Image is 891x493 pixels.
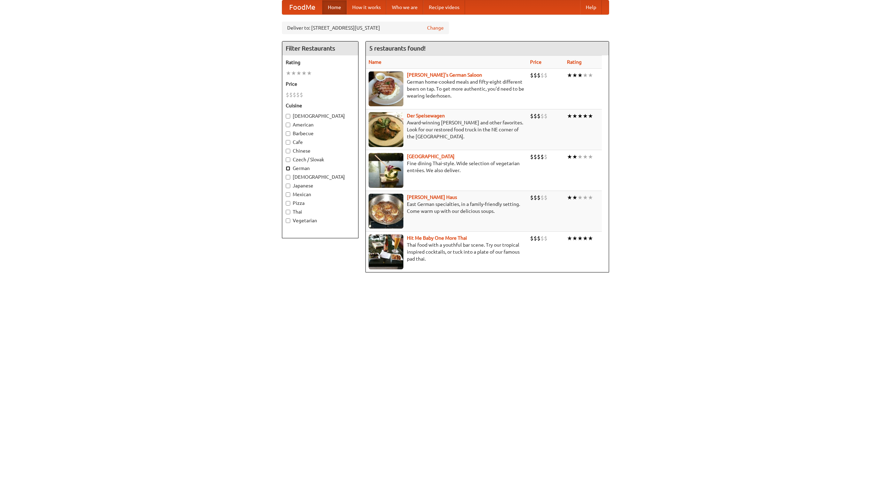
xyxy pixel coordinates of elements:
li: ★ [291,69,296,77]
li: $ [530,234,534,242]
p: Award-winning [PERSON_NAME] and other favorites. Look for our restored food truck in the NE corne... [369,119,525,140]
li: $ [544,194,547,201]
li: ★ [301,69,307,77]
h5: Cuisine [286,102,355,109]
li: $ [534,112,537,120]
li: ★ [583,194,588,201]
li: $ [537,194,541,201]
li: ★ [572,112,577,120]
li: $ [293,91,296,99]
input: Vegetarian [286,218,290,223]
label: Mexican [286,191,355,198]
a: Name [369,59,381,65]
a: Help [580,0,602,14]
li: $ [544,112,547,120]
a: How it works [347,0,386,14]
input: Barbecue [286,131,290,136]
img: satay.jpg [369,153,403,188]
h4: Filter Restaurants [282,41,358,55]
li: $ [289,91,293,99]
a: [PERSON_NAME] Haus [407,194,457,200]
img: esthers.jpg [369,71,403,106]
div: Deliver to: [STREET_ADDRESS][US_STATE] [282,22,449,34]
p: East German specialties, in a family-friendly setting. Come warm up with our delicious soups. [369,201,525,215]
input: Pizza [286,201,290,206]
li: $ [537,234,541,242]
li: $ [300,91,303,99]
p: German home-cooked meals and fifty-eight different beers on tap. To get more authentic, you'd nee... [369,78,525,99]
ng-pluralize: 5 restaurants found! [369,45,426,52]
li: ★ [567,153,572,161]
label: Japanese [286,182,355,189]
li: $ [534,234,537,242]
label: Pizza [286,200,355,207]
li: $ [530,112,534,120]
input: American [286,123,290,127]
li: $ [534,153,537,161]
input: Chinese [286,149,290,153]
li: ★ [577,153,583,161]
a: Home [322,0,347,14]
h5: Rating [286,59,355,66]
li: $ [534,194,537,201]
img: babythai.jpg [369,234,403,269]
li: ★ [577,71,583,79]
label: Cafe [286,139,355,146]
li: ★ [588,194,593,201]
input: [DEMOGRAPHIC_DATA] [286,175,290,179]
a: Hit Me Baby One More Thai [407,235,467,241]
li: $ [530,194,534,201]
input: Cafe [286,140,290,145]
li: ★ [572,194,577,201]
li: ★ [567,234,572,242]
li: $ [541,194,544,201]
label: American [286,121,355,128]
li: ★ [583,234,588,242]
li: ★ [567,112,572,120]
input: [DEMOGRAPHIC_DATA] [286,114,290,118]
li: ★ [296,69,301,77]
li: $ [541,234,544,242]
li: ★ [588,112,593,120]
input: German [286,166,290,171]
a: Price [530,59,542,65]
li: $ [544,71,547,79]
li: ★ [577,112,583,120]
li: ★ [572,234,577,242]
li: ★ [583,71,588,79]
li: $ [541,112,544,120]
h5: Price [286,80,355,87]
li: $ [534,71,537,79]
li: $ [530,71,534,79]
a: Who we are [386,0,423,14]
li: $ [530,153,534,161]
a: [GEOGRAPHIC_DATA] [407,154,455,159]
li: $ [537,153,541,161]
a: Change [427,24,444,31]
li: $ [537,71,541,79]
li: ★ [588,234,593,242]
li: $ [541,71,544,79]
input: Thai [286,210,290,214]
input: Czech / Slovak [286,157,290,162]
li: ★ [307,69,312,77]
a: Rating [567,59,582,65]
li: ★ [572,71,577,79]
li: ★ [577,234,583,242]
input: Mexican [286,192,290,197]
a: [PERSON_NAME]'s German Saloon [407,72,482,78]
p: Thai food with a youthful bar scene. Try our tropical inspired cocktails, or tuck into a plate of... [369,241,525,262]
li: $ [537,112,541,120]
label: Chinese [286,147,355,154]
label: [DEMOGRAPHIC_DATA] [286,113,355,120]
label: Vegetarian [286,217,355,224]
li: $ [296,91,300,99]
label: Thai [286,208,355,215]
li: ★ [567,71,572,79]
label: Barbecue [286,130,355,137]
li: $ [544,153,547,161]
